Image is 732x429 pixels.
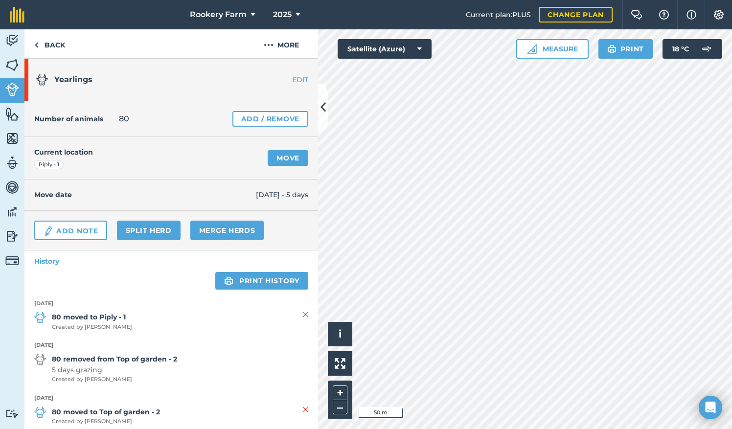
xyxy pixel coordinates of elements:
[34,113,103,124] h4: Number of animals
[190,9,247,21] span: Rookery Farm
[5,180,19,195] img: svg+xml;base64,PD94bWwgdmVyc2lvbj0iMS4wIiBlbmNvZGluZz0idXRmLTgiPz4KPCEtLSBHZW5lcmF0b3I6IEFkb2JlIE...
[268,150,308,166] a: Move
[34,160,64,170] div: Piply - 1
[34,147,93,158] h4: Current location
[34,312,46,323] img: svg+xml;base64,PD94bWwgdmVyc2lvbj0iMS4wIiBlbmNvZGluZz0idXRmLTgiPz4KPCEtLSBHZW5lcmF0b3I6IEFkb2JlIE...
[631,10,642,20] img: Two speech bubbles overlapping with the left bubble in the forefront
[52,417,160,426] span: Created by [PERSON_NAME]
[5,83,19,96] img: svg+xml;base64,PD94bWwgdmVyc2lvbj0iMS4wIiBlbmNvZGluZz0idXRmLTgiPz4KPCEtLSBHZW5lcmF0b3I6IEFkb2JlIE...
[224,275,233,287] img: svg+xml;base64,PHN2ZyB4bWxucz0iaHR0cDovL3d3dy53My5vcmcvMjAwMC9zdmciIHdpZHRoPSIxOSIgaGVpZ2h0PSIyNC...
[663,39,722,59] button: 18 °C
[466,9,531,20] span: Current plan : PLUS
[658,10,670,20] img: A question mark icon
[672,39,689,59] span: 18 ° C
[333,385,347,400] button: +
[34,189,256,200] h4: Move date
[5,204,19,219] img: svg+xml;base64,PD94bWwgdmVyc2lvbj0iMS4wIiBlbmNvZGluZz0idXRmLTgiPz4KPCEtLSBHZW5lcmF0b3I6IEFkb2JlIE...
[5,58,19,72] img: svg+xml;base64,PHN2ZyB4bWxucz0iaHR0cDovL3d3dy53My5vcmcvMjAwMC9zdmciIHdpZHRoPSI1NiIgaGVpZ2h0PSI2MC...
[607,43,617,55] img: svg+xml;base64,PHN2ZyB4bWxucz0iaHR0cDovL3d3dy53My5vcmcvMjAwMC9zdmciIHdpZHRoPSIxOSIgaGVpZ2h0PSIyNC...
[117,221,181,240] a: Split herd
[539,7,613,23] a: Change plan
[52,406,160,417] strong: 80 moved to Top of garden - 2
[516,39,589,59] button: Measure
[52,354,177,364] strong: 80 removed from Top of garden - 2
[34,299,308,308] strong: [DATE]
[34,406,46,418] img: svg+xml;base64,PD94bWwgdmVyc2lvbj0iMS4wIiBlbmNvZGluZz0idXRmLTgiPz4KPCEtLSBHZW5lcmF0b3I6IEFkb2JlIE...
[52,375,177,384] span: Created by [PERSON_NAME]
[34,221,107,240] a: Add Note
[5,254,19,268] img: svg+xml;base64,PD94bWwgdmVyc2lvbj0iMS4wIiBlbmNvZGluZz0idXRmLTgiPz4KPCEtLSBHZW5lcmF0b3I6IEFkb2JlIE...
[5,131,19,146] img: svg+xml;base64,PHN2ZyB4bWxucz0iaHR0cDovL3d3dy53My5vcmcvMjAwMC9zdmciIHdpZHRoPSI1NiIgaGVpZ2h0PSI2MC...
[273,9,292,21] span: 2025
[5,33,19,48] img: svg+xml;base64,PD94bWwgdmVyc2lvbj0iMS4wIiBlbmNvZGluZz0idXRmLTgiPz4KPCEtLSBHZW5lcmF0b3I6IEFkb2JlIE...
[302,309,308,320] img: svg+xml;base64,PHN2ZyB4bWxucz0iaHR0cDovL3d3dy53My5vcmcvMjAwMC9zdmciIHdpZHRoPSIyMiIgaGVpZ2h0PSIzMC...
[686,9,696,21] img: svg+xml;base64,PHN2ZyB4bWxucz0iaHR0cDovL3d3dy53My5vcmcvMjAwMC9zdmciIHdpZHRoPSIxNyIgaGVpZ2h0PSIxNy...
[34,39,39,51] img: svg+xml;base64,PHN2ZyB4bWxucz0iaHR0cDovL3d3dy53My5vcmcvMjAwMC9zdmciIHdpZHRoPSI5IiBoZWlnaHQ9IjI0Ii...
[338,39,432,59] button: Satellite (Azure)
[697,39,716,59] img: svg+xml;base64,PD94bWwgdmVyc2lvbj0iMS4wIiBlbmNvZGluZz0idXRmLTgiPz4KPCEtLSBHZW5lcmF0b3I6IEFkb2JlIE...
[245,29,318,58] button: More
[333,400,347,414] button: –
[264,39,274,51] img: svg+xml;base64,PHN2ZyB4bWxucz0iaHR0cDovL3d3dy53My5vcmcvMjAwMC9zdmciIHdpZHRoPSIyMCIgaGVpZ2h0PSIyNC...
[5,156,19,170] img: svg+xml;base64,PD94bWwgdmVyc2lvbj0iMS4wIiBlbmNvZGluZz0idXRmLTgiPz4KPCEtLSBHZW5lcmF0b3I6IEFkb2JlIE...
[5,229,19,244] img: svg+xml;base64,PD94bWwgdmVyc2lvbj0iMS4wIiBlbmNvZGluZz0idXRmLTgiPz4KPCEtLSBHZW5lcmF0b3I6IEFkb2JlIE...
[215,272,308,290] a: Print history
[43,226,54,237] img: svg+xml;base64,PD94bWwgdmVyc2lvbj0iMS4wIiBlbmNvZGluZz0idXRmLTgiPz4KPCEtLSBHZW5lcmF0b3I6IEFkb2JlIE...
[527,44,537,54] img: Ruler icon
[52,364,177,375] span: 5 days grazing
[54,75,92,84] span: Yearlings
[256,189,308,200] span: [DATE] - 5 days
[328,322,352,346] button: i
[256,75,318,85] a: EDIT
[713,10,725,20] img: A cog icon
[34,341,308,350] strong: [DATE]
[339,328,342,340] span: i
[52,312,132,322] strong: 80 moved to Piply - 1
[232,111,308,127] a: Add / Remove
[52,323,132,332] span: Created by [PERSON_NAME]
[34,354,46,365] img: svg+xml;base64,PD94bWwgdmVyc2lvbj0iMS4wIiBlbmNvZGluZz0idXRmLTgiPz4KPCEtLSBHZW5lcmF0b3I6IEFkb2JlIE...
[34,394,308,403] strong: [DATE]
[5,107,19,121] img: svg+xml;base64,PHN2ZyB4bWxucz0iaHR0cDovL3d3dy53My5vcmcvMjAwMC9zdmciIHdpZHRoPSI1NiIgaGVpZ2h0PSI2MC...
[10,7,24,23] img: fieldmargin Logo
[24,250,318,272] a: History
[598,39,653,59] button: Print
[24,29,75,58] a: Back
[119,113,129,125] span: 80
[335,358,345,369] img: Four arrows, one pointing top left, one top right, one bottom right and the last bottom left
[699,396,722,419] div: Open Intercom Messenger
[5,409,19,418] img: svg+xml;base64,PD94bWwgdmVyc2lvbj0iMS4wIiBlbmNvZGluZz0idXRmLTgiPz4KPCEtLSBHZW5lcmF0b3I6IEFkb2JlIE...
[302,404,308,415] img: svg+xml;base64,PHN2ZyB4bWxucz0iaHR0cDovL3d3dy53My5vcmcvMjAwMC9zdmciIHdpZHRoPSIyMiIgaGVpZ2h0PSIzMC...
[36,74,48,86] img: svg+xml;base64,PD94bWwgdmVyc2lvbj0iMS4wIiBlbmNvZGluZz0idXRmLTgiPz4KPCEtLSBHZW5lcmF0b3I6IEFkb2JlIE...
[190,221,264,240] a: Merge Herds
